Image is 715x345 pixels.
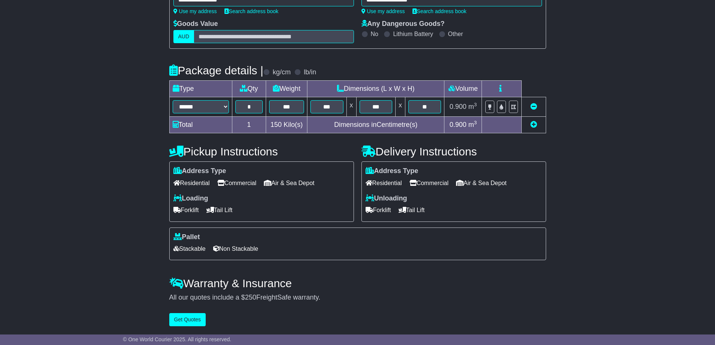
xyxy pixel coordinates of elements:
[450,103,467,110] span: 0.900
[173,243,206,255] span: Stackable
[448,30,463,38] label: Other
[366,204,391,216] span: Forklift
[169,294,546,302] div: All our quotes include a $ FreightSafe warranty.
[395,97,405,117] td: x
[173,167,226,175] label: Address Type
[173,204,199,216] span: Forklift
[173,8,217,14] a: Use my address
[468,103,477,110] span: m
[266,117,307,133] td: Kilo(s)
[232,117,266,133] td: 1
[173,177,210,189] span: Residential
[393,30,433,38] label: Lithium Battery
[173,30,194,43] label: AUD
[264,177,315,189] span: Air & Sea Depot
[366,177,402,189] span: Residential
[399,204,425,216] span: Tail Lift
[169,64,263,77] h4: Package details |
[169,81,232,97] td: Type
[361,20,445,28] label: Any Dangerous Goods?
[169,313,206,326] button: Get Quotes
[412,8,467,14] a: Search address book
[468,121,477,128] span: m
[169,145,354,158] h4: Pickup Instructions
[173,20,218,28] label: Goods Value
[173,194,208,203] label: Loading
[530,121,537,128] a: Add new item
[450,121,467,128] span: 0.900
[456,177,507,189] span: Air & Sea Depot
[224,8,278,14] a: Search address book
[213,243,258,255] span: Non Stackable
[361,145,546,158] h4: Delivery Instructions
[173,233,200,241] label: Pallet
[266,81,307,97] td: Weight
[169,277,546,289] h4: Warranty & Insurance
[272,68,291,77] label: kg/cm
[366,194,407,203] label: Unloading
[307,81,444,97] td: Dimensions (L x W x H)
[245,294,256,301] span: 250
[169,117,232,133] td: Total
[346,97,356,117] td: x
[271,121,282,128] span: 150
[366,167,418,175] label: Address Type
[217,177,256,189] span: Commercial
[123,336,232,342] span: © One World Courier 2025. All rights reserved.
[206,204,233,216] span: Tail Lift
[371,30,378,38] label: No
[307,117,444,133] td: Dimensions in Centimetre(s)
[474,102,477,107] sup: 3
[304,68,316,77] label: lb/in
[361,8,405,14] a: Use my address
[444,81,482,97] td: Volume
[530,103,537,110] a: Remove this item
[232,81,266,97] td: Qty
[409,177,449,189] span: Commercial
[474,120,477,125] sup: 3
